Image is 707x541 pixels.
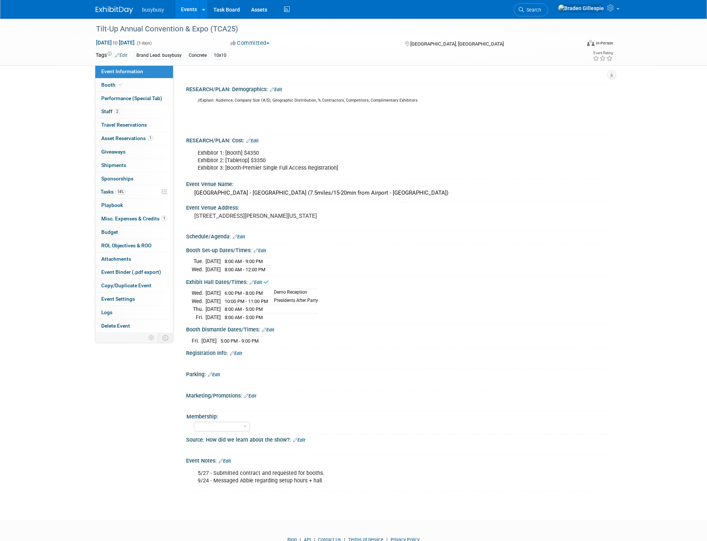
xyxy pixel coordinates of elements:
img: ExhibitDay [96,6,133,14]
span: Budget [101,229,118,235]
span: Event Settings [101,296,135,302]
a: Event Information [95,65,173,78]
div: Event Rating [593,51,613,55]
td: [DATE] [201,337,217,344]
a: Travel Reservations [95,118,173,132]
span: Performance (Special Tab) [101,95,162,101]
a: Sponsorships [95,172,173,185]
span: Asset Reservations [101,135,153,141]
span: Search [524,7,541,13]
a: Edit [254,248,266,253]
div: Brand Lead: busybusy [134,52,184,59]
a: Booth [95,78,173,92]
div: Event Venue Name: [186,179,611,188]
td: Fri. [192,313,206,321]
td: [DATE] [206,313,221,321]
sup: //Explain: Audience, Company Size (#/$), Geographic Distribution, % Contractors, Competitors, Com... [198,98,418,103]
a: Delete Event [95,319,173,333]
div: In-Person [596,40,613,46]
td: [DATE] [206,266,221,273]
td: Wed. [192,297,206,305]
span: Attachments [101,256,131,262]
div: 10x10 [212,52,229,59]
div: Exhibit Hall Dates/Times: [186,276,611,286]
div: Membership: [186,411,608,420]
div: Concrete [186,52,209,59]
div: Source: How did we learn about the show?: [186,434,611,444]
span: busybusy [142,7,164,13]
td: Wed. [192,289,206,297]
a: Staff2 [95,105,173,118]
span: 1 [148,135,153,141]
div: Marketing/Promotions: [186,390,611,400]
a: Edit [246,138,259,143]
div: Event Notes: [186,455,611,465]
a: Edit [262,327,274,333]
div: RESEARCH/PLAN: Demographics: [186,84,611,93]
span: Booth [101,82,124,88]
a: ROI, Objectives & ROO [95,239,173,252]
a: Misc. Expenses & Credits1 [95,212,173,225]
div: Booth Dismantle Dates/Times: [186,324,611,334]
a: Search [514,3,548,16]
td: Personalize Event Tab Strip [145,333,158,343]
td: [DATE] [206,289,221,297]
span: [DATE] [DATE] [96,39,135,46]
a: Event Binder (.pdf export) [95,266,173,279]
span: 2 [114,109,120,114]
a: Performance (Special Tab) [95,92,173,105]
a: Asset Reservations1 [95,132,173,145]
i: Booth reservation complete [119,83,123,87]
a: Edit [208,372,220,377]
a: Copy/Duplicate Event [95,279,173,292]
img: Format-Inperson.png [587,40,595,46]
span: Playbook [101,202,123,208]
span: 10:00 PM - 11:00 PM [225,299,268,304]
div: Booth Set-up Dates/Times: [186,245,611,254]
td: Presidents After Party [269,297,318,305]
div: Tilt-Up Annual Convention & Expo (TCA25) [93,22,569,36]
td: [DATE] [206,257,221,266]
span: 5:00 PM - 9:00 PM [220,338,259,344]
span: Travel Reservations [101,122,147,128]
span: Logs [101,309,112,315]
a: Budget [95,226,173,239]
span: [GEOGRAPHIC_DATA], [GEOGRAPHIC_DATA] [410,41,504,47]
a: Giveaways [95,145,173,158]
div: [GEOGRAPHIC_DATA] - [GEOGRAPHIC_DATA] (7.5miles/15-20min from Airport - [GEOGRAPHIC_DATA]) [192,187,606,199]
td: Thu. [192,305,206,313]
div: Registration Info: [186,347,611,357]
td: Wed. [192,266,206,273]
span: 8:00 AM - 9:00 PM [225,259,263,264]
button: Committed [228,39,272,47]
span: Shipments [101,162,126,168]
td: [DATE] [206,305,221,313]
span: Tasks [101,189,126,195]
td: Tags [96,51,127,60]
a: Logs [95,306,173,319]
div: Parking: [186,369,611,378]
span: (3 days) [136,41,152,46]
span: 8:00 AM - 12:00 PM [225,267,265,272]
a: Edit [230,351,242,356]
a: Edit [115,53,127,58]
span: ROI, Objectives & ROO [101,242,151,248]
div: Event Format [536,39,613,50]
span: Event Information [101,68,143,74]
a: Edit [219,458,231,464]
span: Event Binder (.pdf export) [101,269,161,275]
div: 5/27 - Submitted contract and requested for booths. 9/24 - Messaged Abbie regarding setup hours +... [192,466,529,488]
div: Event Venue Address: [186,202,611,211]
span: Sponsorships [101,176,133,182]
span: 8:00 AM - 5:00 PM [225,315,263,320]
span: Giveaways [101,149,126,155]
td: Toggle Event Tabs [158,333,173,343]
span: 6:00 PM - 8:00 PM [225,290,263,296]
td: Tue. [192,257,206,266]
div: Schedule/Agenda: [186,231,611,241]
a: Tasks14% [95,185,173,198]
span: to [112,40,119,46]
pre: [STREET_ADDRESS][PERSON_NAME][US_STATE] [194,213,355,219]
a: Event Settings [95,293,173,306]
a: Edit [244,393,256,399]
